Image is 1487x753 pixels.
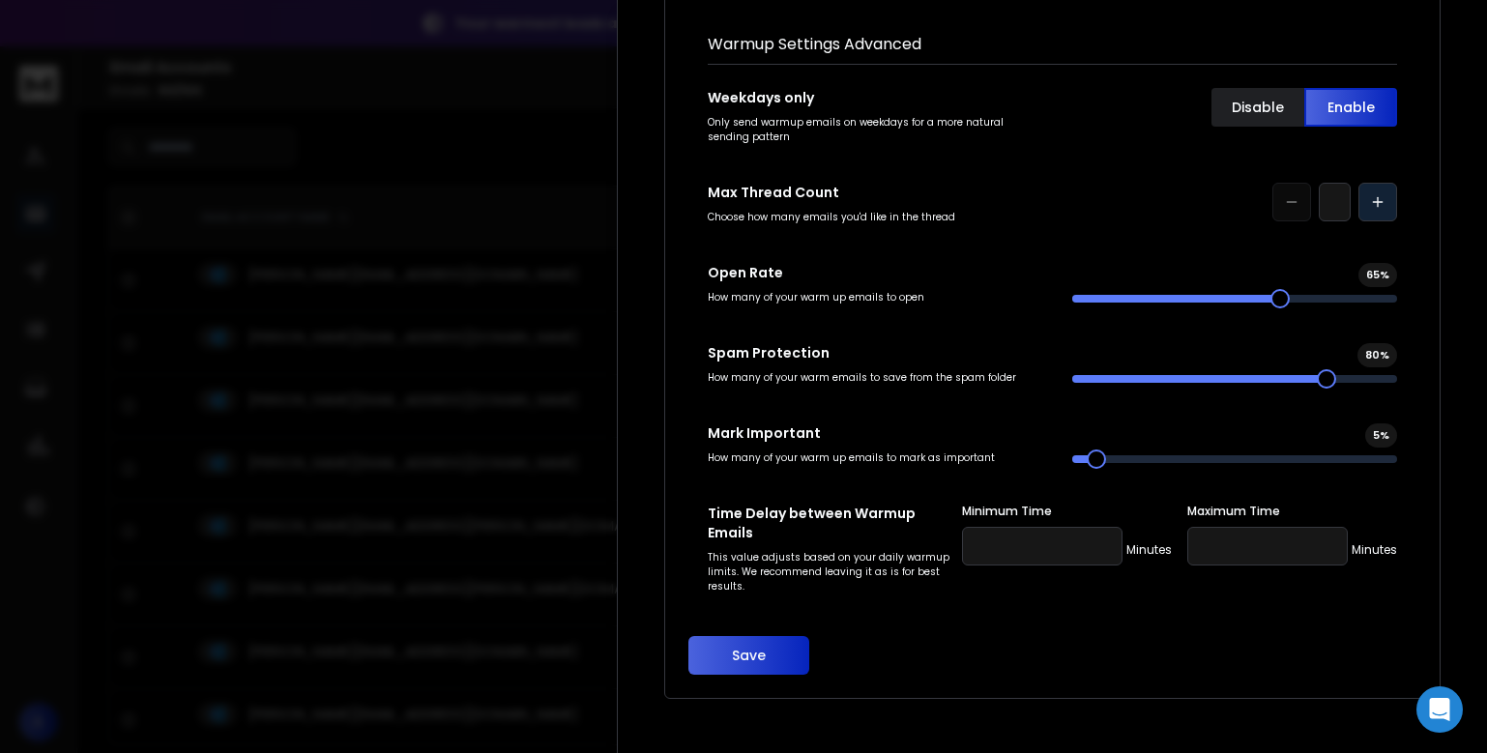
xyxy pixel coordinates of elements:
[962,504,1172,519] label: Minimum Time
[1352,542,1397,558] p: Minutes
[708,210,1034,224] p: Choose how many emails you'd like in the thread
[1357,343,1397,367] div: 80 %
[1187,504,1397,519] label: Maximum Time
[1126,542,1172,558] p: Minutes
[1304,88,1397,127] button: Enable
[708,290,1034,304] p: How many of your warm up emails to open
[708,423,1034,443] p: Mark Important
[1365,423,1397,448] div: 5 %
[688,636,809,675] button: Save
[708,88,1034,107] p: Weekdays only
[708,33,1397,56] h1: Warmup Settings Advanced
[1211,88,1304,127] button: Disable
[1416,686,1463,733] div: Open Intercom Messenger
[708,183,1034,202] p: Max Thread Count
[708,504,954,542] p: Time Delay between Warmup Emails
[708,115,1034,144] p: Only send warmup emails on weekdays for a more natural sending pattern
[708,370,1034,385] p: How many of your warm emails to save from the spam folder
[708,550,954,594] p: This value adjusts based on your daily warmup limits. We recommend leaving it as is for best resu...
[708,450,1034,465] p: How many of your warm up emails to mark as important
[708,263,1034,282] p: Open Rate
[1358,263,1397,287] div: 65 %
[708,343,1034,362] p: Spam Protection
